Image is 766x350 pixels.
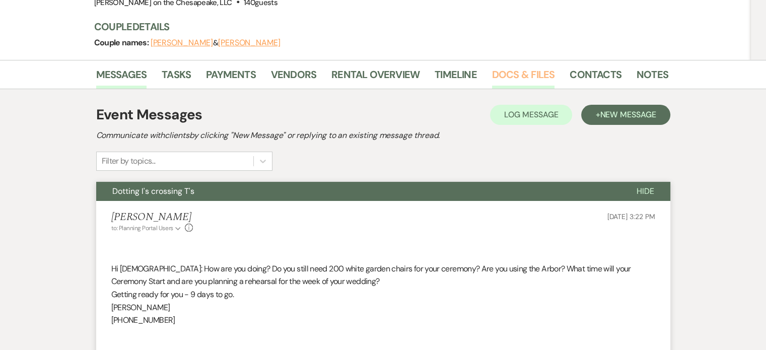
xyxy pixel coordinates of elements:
[206,66,256,89] a: Payments
[111,224,183,233] button: to: Planning Portal Users
[111,224,173,232] span: to: Planning Portal Users
[620,182,670,201] button: Hide
[218,39,281,47] button: [PERSON_NAME]
[96,129,670,142] h2: Communicate with clients by clicking "New Message" or replying to an existing message thread.
[96,66,147,89] a: Messages
[435,66,477,89] a: Timeline
[490,105,572,125] button: Log Message
[102,155,156,167] div: Filter by topics...
[570,66,621,89] a: Contacts
[607,212,655,221] span: [DATE] 3:22 PM
[111,288,655,301] p: Getting ready for you - 9 days to go.
[112,186,194,196] span: Dotting I's crossing T's
[94,37,151,48] span: Couple names:
[151,38,281,48] span: &
[271,66,316,89] a: Vendors
[600,109,656,120] span: New Message
[504,109,558,120] span: Log Message
[96,104,202,125] h1: Event Messages
[111,314,655,327] p: [PHONE_NUMBER]
[111,301,655,314] p: [PERSON_NAME]
[581,105,670,125] button: +New Message
[94,20,658,34] h3: Couple Details
[637,186,654,196] span: Hide
[492,66,554,89] a: Docs & Files
[637,66,668,89] a: Notes
[331,66,420,89] a: Rental Overview
[96,182,620,201] button: Dotting I's crossing T's
[162,66,191,89] a: Tasks
[111,262,655,288] p: Hi [DEMOGRAPHIC_DATA]: How are you doing? Do you still need 200 white garden chairs for your cere...
[111,211,193,224] h5: [PERSON_NAME]
[151,39,213,47] button: [PERSON_NAME]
